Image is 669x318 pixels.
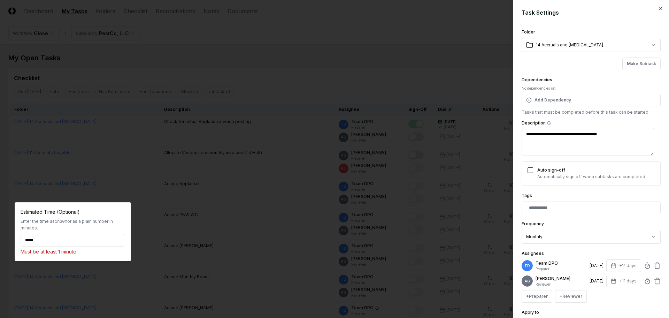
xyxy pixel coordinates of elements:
label: Dependencies [522,77,552,82]
span: AG [524,279,530,284]
button: Make Subtask [622,58,661,70]
p: Preparer [536,266,587,272]
div: Estimated Time (Optional) [21,208,125,215]
label: Assignees [522,251,544,256]
button: +11 days [606,275,641,287]
label: Folder [522,29,535,35]
p: [PERSON_NAME] [536,275,587,282]
span: 1h30m [55,219,67,224]
p: Tasks that must be completed before this task can be started. [522,109,661,115]
button: +11 days [606,259,641,272]
p: Reviewer [536,282,587,287]
button: Add Dependency [522,94,661,106]
label: Tags [522,193,532,198]
h2: Task Settings [522,8,661,17]
div: [DATE] [590,263,603,269]
label: Apply to [522,310,539,315]
label: Auto sign-off [537,167,565,173]
div: Enter the time as or as a plain number in minutes. [21,218,125,231]
label: Description [522,121,661,125]
p: Team DPO [536,260,587,266]
button: Description [547,121,551,125]
label: Frequency [522,221,544,226]
div: [DATE] [590,278,603,284]
div: Must be at least 1 minute [21,248,125,255]
button: +Preparer [522,290,552,303]
div: No dependencies set [522,86,661,91]
span: TD [524,263,530,268]
button: +Reviewer [555,290,587,303]
p: Automatically sign off when subtasks are completed. [537,174,646,180]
